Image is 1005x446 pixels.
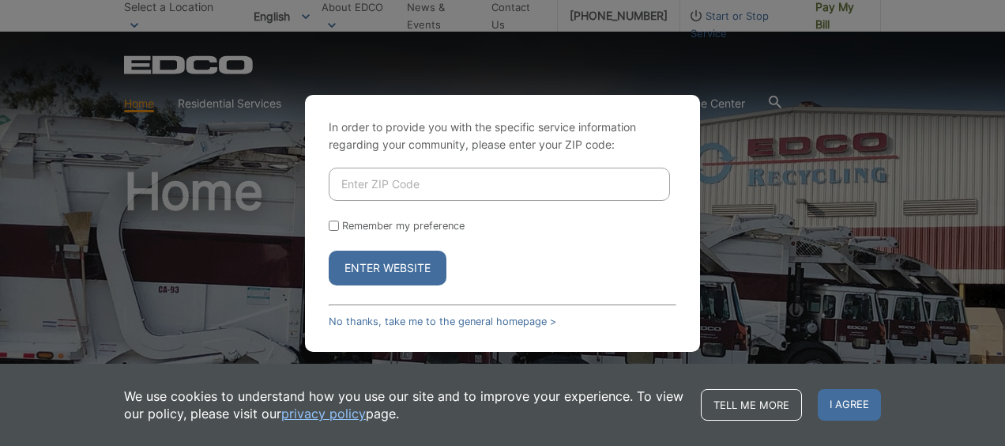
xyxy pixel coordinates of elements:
[818,389,881,421] span: I agree
[281,405,366,422] a: privacy policy
[329,168,670,201] input: Enter ZIP Code
[329,316,556,327] a: No thanks, take me to the general homepage >
[701,389,802,421] a: Tell me more
[329,119,676,153] p: In order to provide you with the specific service information regarding your community, please en...
[342,220,465,232] label: Remember my preference
[124,387,685,422] p: We use cookies to understand how you use our site and to improve your experience. To view our pol...
[329,251,446,285] button: Enter Website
